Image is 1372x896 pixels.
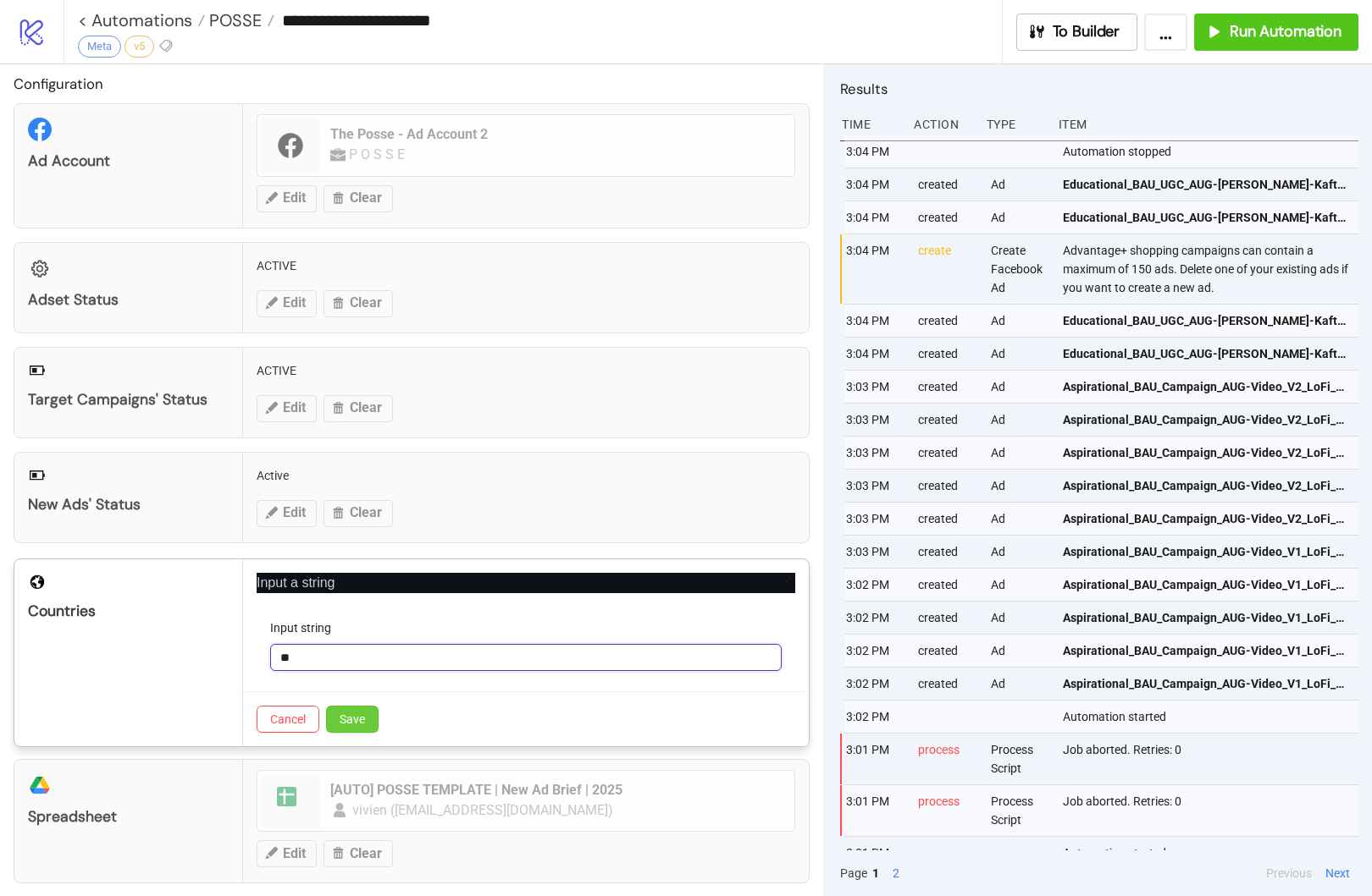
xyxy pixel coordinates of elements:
[916,437,976,469] div: created
[205,12,274,29] a: POSSE
[1063,569,1351,601] a: Aspirational_BAU_Campaign_AUG-Video_V1_LoFi_Video_20250903_AU
[1063,635,1351,667] a: Aspirational_BAU_Campaign_AUG-Video_V1_LoFi_Video_20250903_AU
[844,234,905,304] div: 3:04 PM
[989,305,1049,337] div: Ad
[989,569,1049,601] div: Ad
[1063,305,1351,337] a: Educational_BAU_UGC_AUG-[PERSON_NAME]-Kaftan_LoFi_Image_20250903_AU
[1261,864,1317,882] button: Previous
[844,635,905,667] div: 3:02 PM
[270,644,782,671] input: Input string
[270,618,342,637] label: Input string
[1320,864,1355,882] button: Next
[844,536,905,568] div: 3:03 PM
[1063,602,1351,634] a: Aspirational_BAU_Campaign_AUG-Video_V1_LoFi_Video_20250903_AU
[844,305,905,337] div: 3:04 PM
[1194,14,1358,51] button: Run Automation
[1057,108,1358,140] div: Item
[78,12,205,29] a: < Automations
[916,371,976,403] div: created
[989,503,1049,535] div: Ad
[916,305,976,337] div: created
[1063,404,1351,436] a: Aspirational_BAU_Campaign_AUG-Video_V2_LoFi_Video_20250903_AU
[1063,668,1351,700] a: Aspirational_BAU_Campaign_AUG-Video_V1_LoFi_Video_20250903_AU
[844,168,905,201] div: 3:04 PM
[916,503,976,535] div: created
[989,536,1049,568] div: Ad
[1063,641,1351,660] span: Aspirational_BAU_Campaign_AUG-Video_V1_LoFi_Video_20250903_AU
[989,168,1049,201] div: Ad
[1063,509,1351,528] span: Aspirational_BAU_Campaign_AUG-Video_V2_LoFi_Video_20250903_AU
[916,668,976,700] div: created
[1061,837,1363,869] div: Automation started
[1063,536,1351,568] a: Aspirational_BAU_Campaign_AUG-Video_V1_LoFi_Video_20250903_AU
[844,371,905,403] div: 3:03 PM
[844,668,905,700] div: 3:02 PM
[844,201,905,234] div: 3:04 PM
[985,108,1045,140] div: Type
[1061,135,1363,168] div: Automation stopped
[844,837,905,869] div: 3:01 PM
[1053,22,1120,41] span: To Builder
[844,734,905,784] div: 3:01 PM
[989,734,1049,784] div: Process Script
[989,371,1049,403] div: Ad
[989,785,1049,836] div: Process Script
[340,712,365,726] span: Save
[844,437,905,469] div: 3:03 PM
[1063,344,1351,363] span: Educational_BAU_UGC_AUG-[PERSON_NAME]-Kaftan_LoFi_Image_20250903_AU
[1063,470,1351,502] a: Aspirational_BAU_Campaign_AUG-Video_V2_LoFi_Video_20250903_AU
[1063,208,1351,227] span: Educational_BAU_UGC_AUG-[PERSON_NAME]-Kaftan_LoFi_Image_20250903_AU
[916,785,976,836] div: process
[1061,701,1363,733] div: Automation started
[844,569,905,601] div: 3:02 PM
[840,78,1358,100] h2: Results
[1063,201,1351,234] a: Educational_BAU_UGC_AUG-[PERSON_NAME]-Kaftan_LoFi_Image_20250903_AU
[1061,785,1363,836] div: Job aborted. Retries: 0
[916,536,976,568] div: created
[1063,608,1351,627] span: Aspirational_BAU_Campaign_AUG-Video_V1_LoFi_Video_20250903_AU
[1063,443,1351,462] span: Aspirational_BAU_Campaign_AUG-Video_V2_LoFi_Video_20250903_AU
[840,864,867,882] span: Page
[916,569,976,601] div: created
[205,9,262,31] span: POSSE
[1063,175,1351,194] span: Educational_BAU_UGC_AUG-[PERSON_NAME]-Kaftan_LoFi_Image_20250903_AU
[1063,311,1351,330] span: Educational_BAU_UGC_AUG-[PERSON_NAME]-Kaftan_LoFi_Image_20250903_AU
[844,503,905,535] div: 3:03 PM
[1063,503,1351,535] a: Aspirational_BAU_Campaign_AUG-Video_V2_LoFi_Video_20250903_AU
[1063,542,1351,561] span: Aspirational_BAU_Campaign_AUG-Video_V1_LoFi_Video_20250903_AU
[989,668,1049,700] div: Ad
[1063,674,1351,693] span: Aspirational_BAU_Campaign_AUG-Video_V1_LoFi_Video_20250903_AU
[916,168,976,201] div: created
[844,470,905,502] div: 3:03 PM
[916,234,976,304] div: create
[989,201,1049,234] div: Ad
[1016,14,1138,51] button: To Builder
[916,470,976,502] div: created
[844,785,905,836] div: 3:01 PM
[989,635,1049,667] div: Ad
[257,573,795,593] p: Input a string
[912,108,972,140] div: Action
[124,36,154,58] div: v5
[989,234,1049,304] div: Create Facebook Ad
[1063,575,1351,594] span: Aspirational_BAU_Campaign_AUG-Video_V1_LoFi_Video_20250903_AU
[916,338,976,370] div: created
[1230,22,1342,41] span: Run Automation
[844,701,905,733] div: 3:02 PM
[989,602,1049,634] div: Ad
[784,572,796,584] span: close
[14,73,810,95] h2: Configuration
[916,404,976,436] div: created
[844,404,905,436] div: 3:03 PM
[867,864,884,882] button: 1
[257,706,319,733] button: Cancel
[888,864,905,882] button: 2
[844,338,905,370] div: 3:04 PM
[1063,410,1351,429] span: Aspirational_BAU_Campaign_AUG-Video_V2_LoFi_Video_20250903_AU
[916,635,976,667] div: created
[1061,234,1363,304] div: Advantage+ shopping campaigns can contain a maximum of 150 ads. Delete one of your existing ads i...
[916,734,976,784] div: process
[1063,371,1351,403] a: Aspirational_BAU_Campaign_AUG-Video_V2_LoFi_Video_20250903_AU
[78,36,121,58] div: Meta
[28,602,229,621] div: Countries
